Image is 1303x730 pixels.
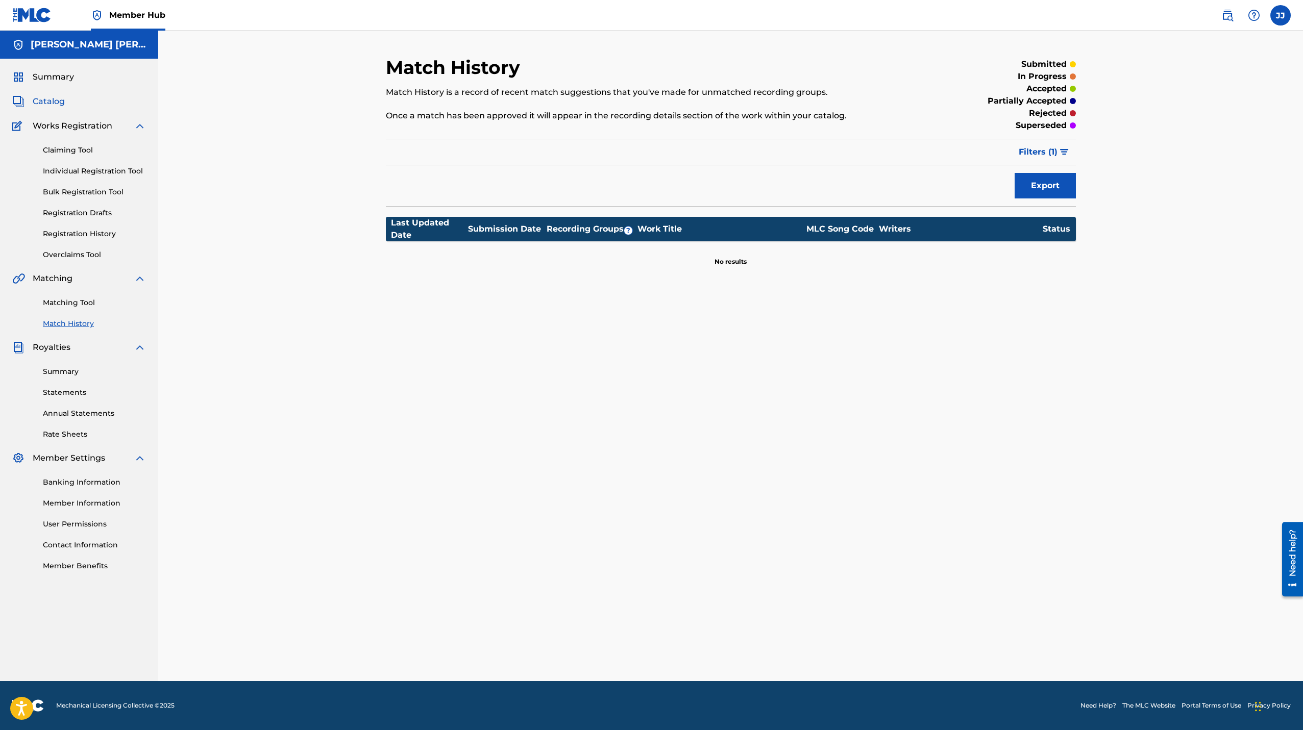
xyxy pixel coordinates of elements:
button: Filters (1) [1013,139,1076,165]
img: search [1221,9,1234,21]
span: Mechanical Licensing Collective © 2025 [56,701,175,710]
img: expand [134,120,146,132]
a: Registration Drafts [43,208,146,218]
p: accepted [1026,83,1067,95]
h5: JOSE R JIMENEZ SUAREZ [31,39,146,51]
div: MLC Song Code [802,223,878,235]
a: User Permissions [43,519,146,530]
a: Statements [43,387,146,398]
a: Rate Sheets [43,429,146,440]
img: logo [12,699,44,712]
a: Portal Terms of Use [1182,701,1241,710]
p: rejected [1029,107,1067,119]
span: Filters ( 1 ) [1019,146,1058,158]
p: in progress [1018,70,1067,83]
div: Writers [879,223,1042,235]
a: Annual Statements [43,408,146,419]
a: Individual Registration Tool [43,166,146,177]
a: Member Information [43,498,146,509]
img: MLC Logo [12,8,52,22]
span: Matching [33,272,72,285]
a: Need Help? [1080,701,1116,710]
img: expand [134,272,146,285]
a: Overclaims Tool [43,249,146,260]
img: Catalog [12,95,24,108]
a: CatalogCatalog [12,95,65,108]
a: Privacy Policy [1247,701,1291,710]
span: Catalog [33,95,65,108]
div: Submission Date [468,223,545,235]
div: Work Title [637,223,801,235]
img: Royalties [12,341,24,354]
img: Member Settings [12,452,24,464]
div: Drag [1255,691,1261,722]
iframe: Resource Center [1274,518,1303,600]
p: superseded [1016,119,1067,132]
h2: Match History [386,56,525,79]
a: Summary [43,366,146,377]
p: submitted [1021,58,1067,70]
a: Registration History [43,229,146,239]
div: User Menu [1270,5,1291,26]
p: No results [715,245,747,266]
p: Once a match has been approved it will appear in the recording details section of the work within... [386,110,917,122]
a: Match History [43,318,146,329]
img: filter [1060,149,1069,155]
div: Recording Groups [545,223,637,235]
a: Contact Information [43,540,146,550]
img: Summary [12,71,24,83]
a: Member Benefits [43,561,146,571]
img: Matching [12,272,25,285]
iframe: Chat Widget [1252,681,1303,730]
a: Public Search [1217,5,1238,26]
a: SummarySummary [12,71,74,83]
div: Status [1043,223,1070,235]
p: partially accepted [988,95,1067,107]
img: expand [134,452,146,464]
a: The MLC Website [1122,701,1175,710]
img: Works Registration [12,120,26,132]
span: Summary [33,71,74,83]
img: help [1248,9,1260,21]
span: Member Hub [109,9,165,21]
div: Last Updated Date [391,217,468,241]
button: Export [1015,173,1076,198]
a: Matching Tool [43,297,146,308]
span: ? [624,226,632,235]
img: Top Rightsholder [91,9,103,21]
p: Match History is a record of recent match suggestions that you've made for unmatched recording gr... [386,86,917,98]
img: expand [134,341,146,354]
span: Member Settings [33,452,105,464]
span: Royalties [33,341,70,354]
a: Bulk Registration Tool [43,187,146,197]
span: Works Registration [33,120,112,132]
a: Claiming Tool [43,145,146,156]
div: Help [1244,5,1264,26]
a: Banking Information [43,477,146,488]
img: Accounts [12,39,24,51]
